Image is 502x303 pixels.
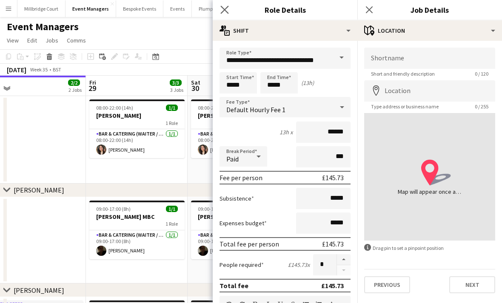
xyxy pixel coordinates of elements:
h3: [PERSON_NAME] MBC [89,213,185,221]
span: 1 Role [165,120,178,126]
span: Week 35 [28,66,49,73]
span: Default Hourly Fee 1 [226,105,285,114]
span: 0 / 120 [468,71,495,77]
div: Fee per person [220,173,262,182]
app-card-role: Bar & Catering (Waiter / waitress)1/108:00-22:00 (14h)[PERSON_NAME] [191,129,286,158]
a: Jobs [42,35,62,46]
h3: [PERSON_NAME] MBC [191,213,286,221]
button: Event Managers [66,0,116,17]
span: 3/3 [170,79,182,86]
span: Edit [27,37,37,44]
label: People required [220,261,264,269]
div: Map will appear once address has been added [398,187,462,196]
button: Bespoke Events [116,0,163,17]
h3: Job Details [357,4,502,15]
span: View [7,37,19,44]
span: 1 Role [165,221,178,227]
span: 30 [190,83,200,93]
span: 1/1 [166,105,178,111]
button: Plumpton Race Course [192,0,254,17]
span: 0 / 255 [468,103,495,110]
div: Total fee per person [220,240,279,248]
button: Events [163,0,192,17]
span: 29 [88,83,96,93]
div: Location [357,20,502,41]
app-job-card: 09:00-17:00 (8h)1/1[PERSON_NAME] MBC1 RoleBar & Catering (Waiter / waitress)1/109:00-17:00 (8h)[P... [191,201,286,259]
span: Paid [226,155,239,163]
app-card-role: Bar & Catering (Waiter / waitress)1/109:00-17:00 (8h)[PERSON_NAME] [191,230,286,259]
div: Shift [213,20,357,41]
button: Next [449,276,495,293]
div: £145.73 x [288,261,310,269]
app-card-role: Bar & Catering (Waiter / waitress)1/109:00-17:00 (8h)[PERSON_NAME] [89,230,185,259]
h3: [PERSON_NAME] [89,112,185,119]
div: 13h x [280,128,293,136]
div: 2 Jobs [68,87,82,93]
span: 08:00-22:00 (14h) [96,105,133,111]
app-job-card: 08:00-22:00 (14h)1/1[PERSON_NAME]1 RoleBar & Catering (Waiter / waitress)1/108:00-22:00 (14h)[PER... [89,99,185,158]
label: Subsistence [220,195,254,202]
span: Jobs [46,37,58,44]
div: [PERSON_NAME] [14,286,64,295]
app-card-role: Bar & Catering (Waiter / waitress)1/108:00-22:00 (14h)[PERSON_NAME] [89,129,185,158]
a: Comms [63,35,89,46]
label: Expenses budget [220,219,267,227]
div: [DATE] [7,65,26,74]
span: Short and friendly description [364,71,442,77]
span: Comms [67,37,86,44]
div: £145.73 [322,173,344,182]
span: 1/1 [166,206,178,212]
span: Fri [89,79,96,86]
span: 08:00-22:00 (14h) [198,105,235,111]
div: [PERSON_NAME] [14,186,64,194]
button: Increase [337,254,351,265]
button: Previous [364,276,410,293]
div: (13h) [301,79,314,87]
span: Type address or business name [364,103,445,110]
app-job-card: 09:00-17:00 (8h)1/1[PERSON_NAME] MBC1 RoleBar & Catering (Waiter / waitress)1/109:00-17:00 (8h)[P... [89,201,185,259]
div: £145.73 [321,281,344,290]
div: 3 Jobs [170,87,183,93]
h3: Role Details [213,4,357,15]
a: Edit [24,35,40,46]
div: BST [53,66,61,73]
span: 09:00-17:00 (8h) [96,206,131,212]
h3: [PERSON_NAME] [191,112,286,119]
div: Drag pin to set a pinpoint position [364,244,495,252]
h1: Event Managers [7,20,79,33]
span: 09:00-17:00 (8h) [198,206,232,212]
button: Millbridge Court [17,0,66,17]
div: Total fee [220,281,248,290]
span: Sat [191,79,200,86]
a: View [3,35,22,46]
span: 2/2 [68,79,80,86]
app-job-card: 08:00-22:00 (14h)1/1[PERSON_NAME]1 RoleBar & Catering (Waiter / waitress)1/108:00-22:00 (14h)[PER... [191,99,286,158]
div: £145.73 [322,240,344,248]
